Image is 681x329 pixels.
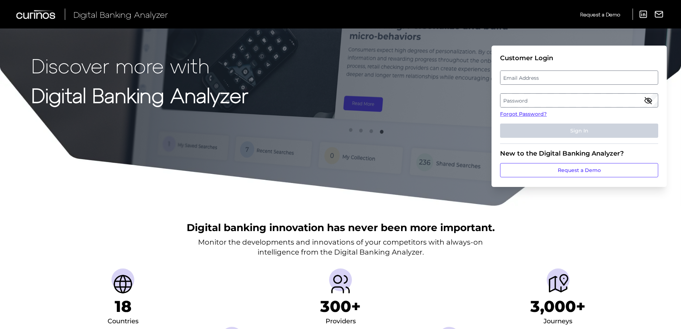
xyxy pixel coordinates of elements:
[115,297,131,316] h1: 18
[500,163,658,177] a: Request a Demo
[31,54,248,77] p: Discover more with
[580,9,620,20] a: Request a Demo
[31,83,248,107] strong: Digital Banking Analyzer
[500,54,658,62] div: Customer Login
[500,124,658,138] button: Sign In
[500,71,657,84] label: Email Address
[329,273,352,296] img: Providers
[530,297,586,316] h1: 3,000+
[73,9,168,20] span: Digital Banking Analyzer
[500,150,658,157] div: New to the Digital Banking Analyzer?
[580,11,620,17] span: Request a Demo
[108,316,139,327] div: Countries
[187,221,495,234] h2: Digital banking innovation has never been more important.
[500,110,658,118] a: Forgot Password?
[16,10,56,19] img: Curinos
[111,273,134,296] img: Countries
[198,237,483,257] p: Monitor the developments and innovations of your competitors with always-on intelligence from the...
[544,316,572,327] div: Journeys
[547,273,570,296] img: Journeys
[326,316,356,327] div: Providers
[500,94,657,107] label: Password
[320,297,361,316] h1: 300+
